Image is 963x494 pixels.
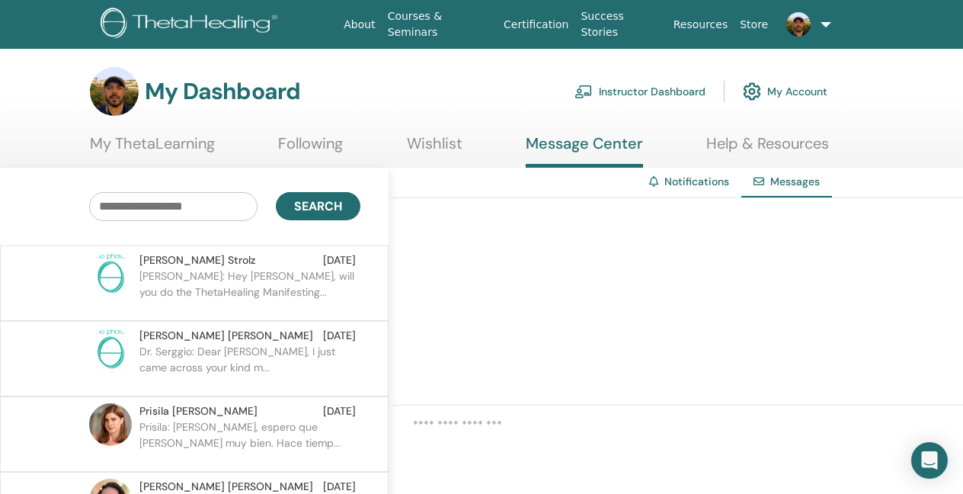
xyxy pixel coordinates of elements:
[338,11,381,39] a: About
[574,75,705,108] a: Instructor Dashboard
[734,11,774,39] a: Store
[323,403,356,419] span: [DATE]
[278,134,343,164] a: Following
[664,175,729,188] a: Notifications
[90,134,215,164] a: My ThetaLearning
[139,419,360,465] p: Prisila: [PERSON_NAME], espero que [PERSON_NAME] muy bien. Hace tiemp...
[770,175,820,188] span: Messages
[382,2,497,47] a: Courses & Seminars
[89,252,132,295] img: no-photo.png
[407,134,462,164] a: Wishlist
[667,11,734,39] a: Resources
[139,252,256,268] span: [PERSON_NAME] Strolz
[323,252,356,268] span: [DATE]
[786,12,811,37] img: default.jpg
[89,403,132,446] img: default.jpg
[139,344,360,390] p: Dr. Serggio: Dear [PERSON_NAME], I just came across your kind m...
[101,8,283,42] img: logo.png
[526,134,643,168] a: Message Center
[139,403,258,419] span: Prisila [PERSON_NAME]
[90,67,139,116] img: default.jpg
[145,78,300,105] h3: My Dashboard
[294,198,342,214] span: Search
[574,2,667,47] a: Success Stories
[574,85,593,98] img: chalkboard-teacher.svg
[743,79,761,104] img: cog.svg
[89,328,132,370] img: no-photo.png
[706,134,829,164] a: Help & Resources
[139,328,313,344] span: [PERSON_NAME] [PERSON_NAME]
[276,192,360,220] button: Search
[497,11,574,39] a: Certification
[743,75,827,108] a: My Account
[323,328,356,344] span: [DATE]
[139,268,360,314] p: [PERSON_NAME]: Hey [PERSON_NAME], will you do the ThetaHealing Manifesting...
[911,442,948,479] div: Open Intercom Messenger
